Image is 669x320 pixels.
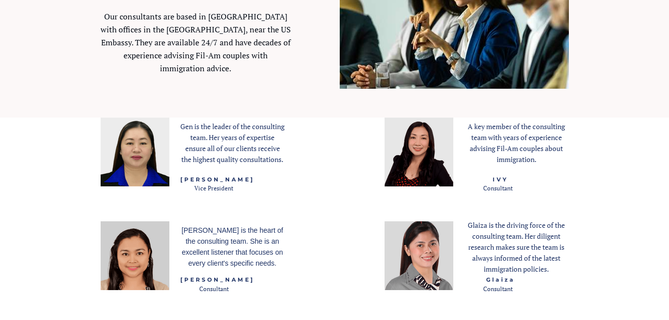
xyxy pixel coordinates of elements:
span: [PERSON_NAME] [180,176,255,183]
span: Consultant [483,184,513,192]
span: Our consultants are based in [GEOGRAPHIC_DATA] with offices in the [GEOGRAPHIC_DATA], near the US... [101,11,291,74]
span: [PERSON_NAME] [180,276,255,283]
span: Glaiza [486,276,515,283]
p: [PERSON_NAME] is the heart of the consulting team. She is an excellent listener that focuses on e... [180,225,285,269]
span: A key member of the consulting team with years of experience advising Fil-Am couples about immigr... [468,122,565,164]
span: Glaiza is the driving force of the consulting team. Her diligent research makes sure the team is ... [468,220,565,274]
span: Consultant [199,285,229,293]
span: Consultant [483,285,513,293]
span: Vice President [194,184,233,192]
span: IVY [493,176,508,183]
span: Gen is the leader of the consulting team. Her years of expertise ensure all of our clients receiv... [180,122,284,164]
